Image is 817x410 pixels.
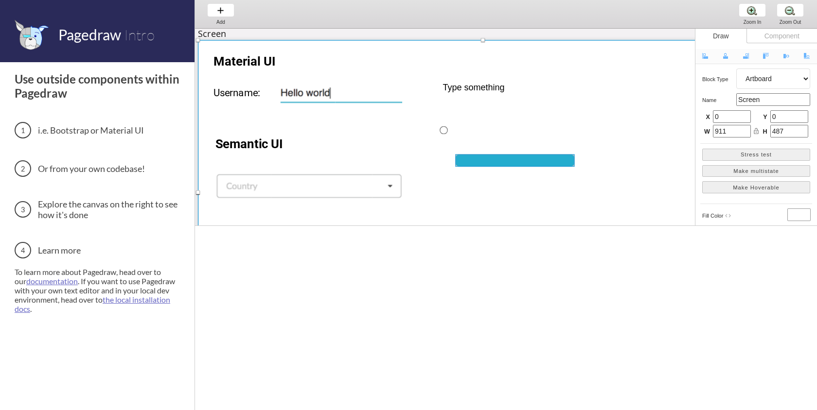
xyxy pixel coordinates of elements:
[15,160,182,177] h3: Or from your own codebase!
[702,165,810,177] button: Make multistate
[15,242,182,258] h3: Learn more
[15,199,182,220] h3: Explore the canvas on the right to see how it's done
[704,113,710,122] span: X
[736,93,810,106] input: Screen
[124,26,155,44] span: Intro
[702,97,736,103] h5: name
[734,19,771,25] div: Zoom In
[58,26,121,43] span: Pagedraw
[772,19,809,25] div: Zoom Out
[15,19,49,50] img: favicon.png
[702,181,810,193] button: Make Hoverable
[202,19,239,25] div: Add
[26,276,78,286] a: documentation
[15,267,182,313] p: To learn more about Pagedraw, head over to our . If you want to use Pagedraw with your own text e...
[15,122,182,138] h3: i.e. Bootstrap or Material UI
[785,5,795,16] img: zoom-minus.png
[704,128,710,137] span: W
[695,29,746,43] div: Draw
[702,213,723,219] span: fill color
[702,149,810,161] button: Stress test
[762,128,767,137] span: H
[702,76,736,82] h5: Block type
[215,5,226,16] img: baseline-add-24px.svg
[15,72,182,100] h2: Use outside components within Pagedraw
[198,28,227,39] div: Screen
[762,113,767,122] span: Y
[725,212,731,219] i: code
[15,295,170,313] a: the local installation docs
[747,5,757,16] img: zoom-plus.png
[746,29,817,43] div: Component
[753,128,760,135] i: lock_open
